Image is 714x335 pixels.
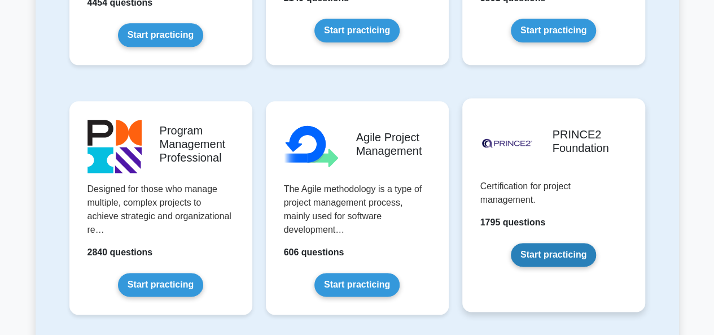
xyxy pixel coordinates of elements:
a: Start practicing [118,23,203,47]
a: Start practicing [511,19,596,42]
a: Start practicing [314,273,400,297]
a: Start practicing [314,19,400,42]
a: Start practicing [118,273,203,297]
a: Start practicing [511,243,596,267]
